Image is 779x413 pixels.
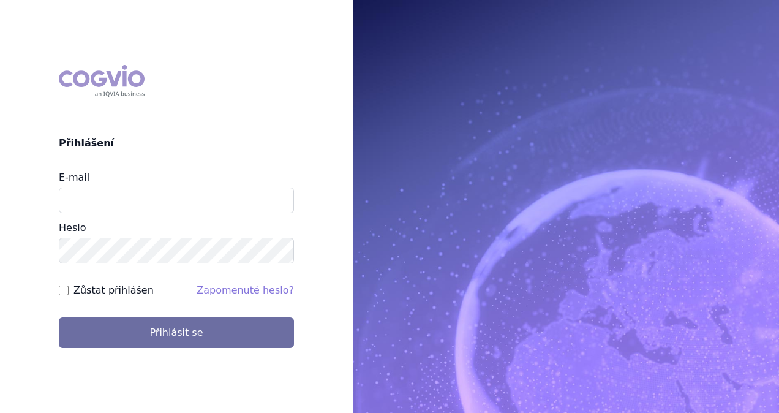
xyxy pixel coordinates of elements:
[59,222,86,233] label: Heslo
[197,284,294,296] a: Zapomenuté heslo?
[59,317,294,348] button: Přihlásit se
[59,136,294,151] h2: Přihlášení
[73,283,154,298] label: Zůstat přihlášen
[59,172,89,183] label: E-mail
[59,65,145,97] div: COGVIO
